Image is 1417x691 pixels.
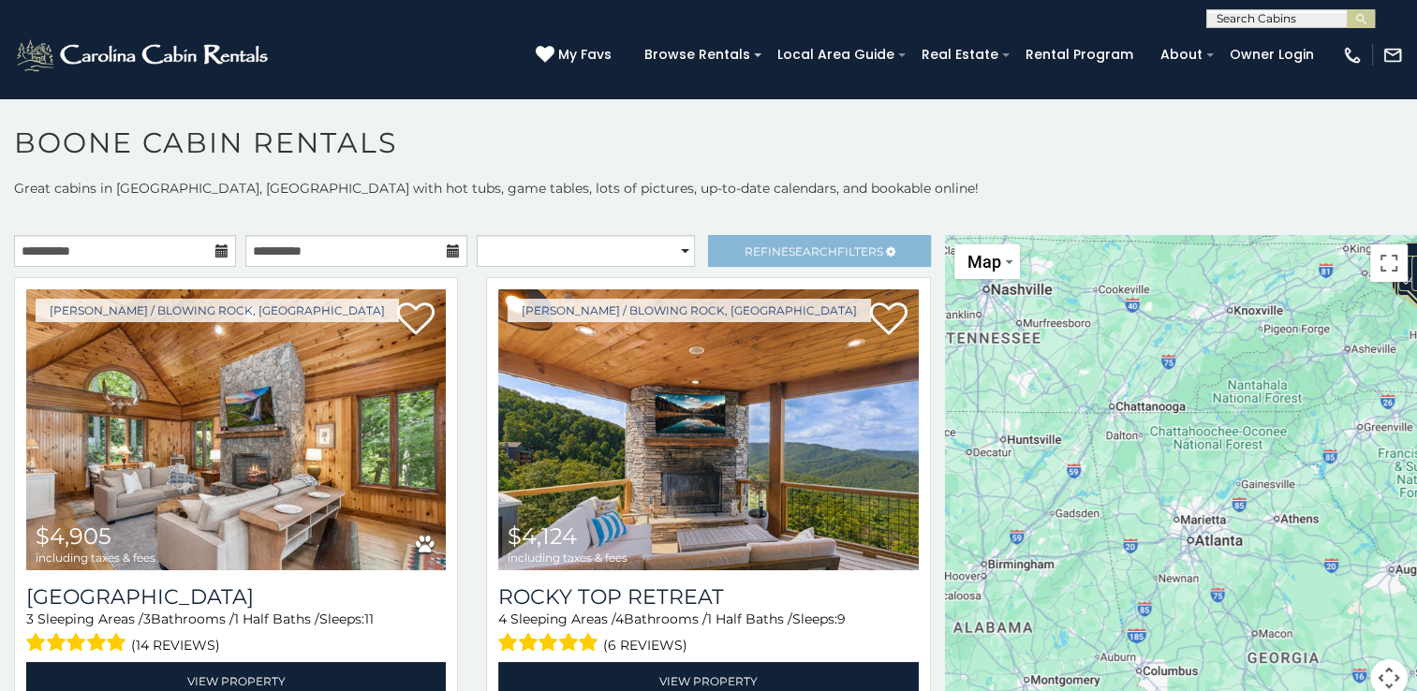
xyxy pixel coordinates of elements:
[26,289,446,570] a: Chimney Island $4,905 including taxes & fees
[498,289,918,570] a: Rocky Top Retreat $4,124 including taxes & fees
[36,551,155,564] span: including taxes & fees
[498,289,918,570] img: Rocky Top Retreat
[967,252,1001,272] span: Map
[131,633,220,657] span: (14 reviews)
[1342,45,1363,66] img: phone-regular-white.png
[26,610,446,657] div: Sleeping Areas / Bathrooms / Sleeps:
[234,610,319,627] span: 1 Half Baths /
[635,40,760,69] a: Browse Rentals
[745,244,883,258] span: Refine Filters
[870,301,908,340] a: Add to favorites
[26,289,446,570] img: Chimney Island
[1370,244,1408,282] button: Toggle fullscreen view
[558,45,612,65] span: My Favs
[615,610,624,627] span: 4
[143,610,151,627] span: 3
[789,244,837,258] span: Search
[508,522,577,550] span: $4,124
[26,584,446,610] h3: Chimney Island
[36,299,399,322] a: [PERSON_NAME] / Blowing Rock, [GEOGRAPHIC_DATA]
[14,37,273,74] img: White-1-2.png
[603,633,687,657] span: (6 reviews)
[26,610,34,627] span: 3
[954,244,1020,279] button: Change map style
[1016,40,1143,69] a: Rental Program
[707,610,792,627] span: 1 Half Baths /
[36,522,111,550] span: $4,905
[508,299,871,322] a: [PERSON_NAME] / Blowing Rock, [GEOGRAPHIC_DATA]
[498,610,507,627] span: 4
[508,551,627,564] span: including taxes & fees
[1151,40,1212,69] a: About
[498,584,918,610] a: Rocky Top Retreat
[26,584,446,610] a: [GEOGRAPHIC_DATA]
[1382,45,1403,66] img: mail-regular-white.png
[536,45,616,66] a: My Favs
[397,301,435,340] a: Add to favorites
[912,40,1008,69] a: Real Estate
[498,610,918,657] div: Sleeping Areas / Bathrooms / Sleeps:
[837,610,846,627] span: 9
[1220,40,1323,69] a: Owner Login
[708,235,930,267] a: RefineSearchFilters
[768,40,904,69] a: Local Area Guide
[364,610,374,627] span: 11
